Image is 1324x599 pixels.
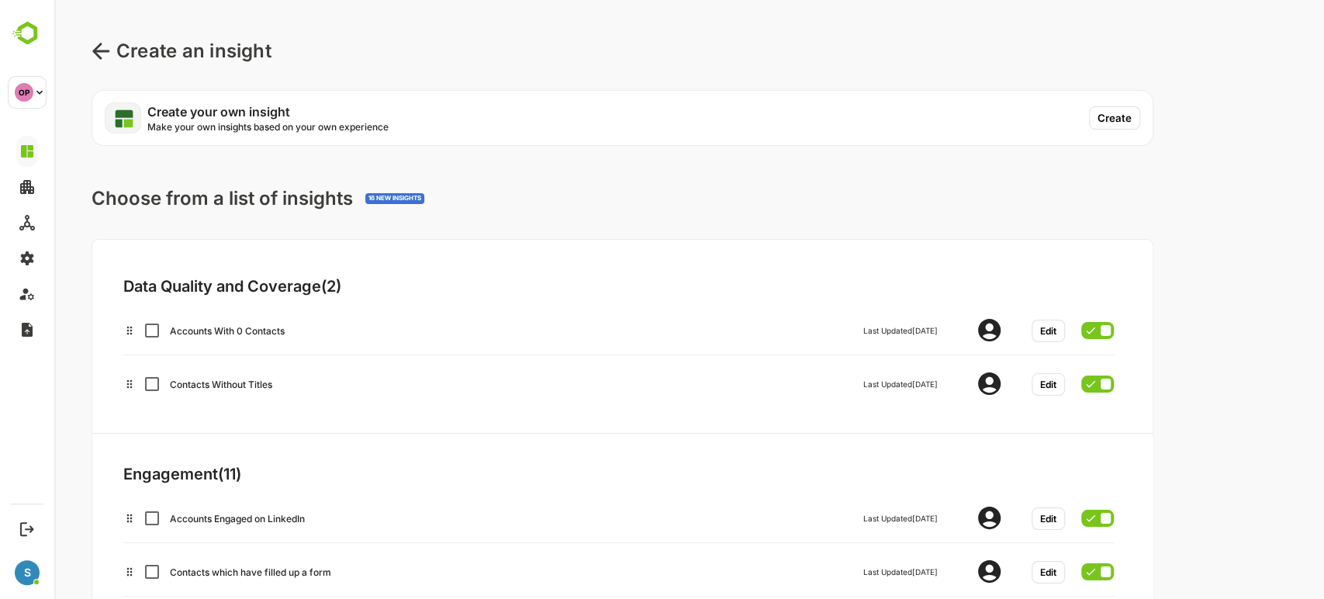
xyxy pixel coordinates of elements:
[69,502,1060,530] div: Checkbox demoAccounts Engaged on LinkedInLast Updated[DATE]Edit
[69,465,828,483] div: Engagement ( 11 )
[62,37,217,65] p: Create an insight
[37,188,370,210] div: Choose from a list of insights
[15,83,33,102] div: OP
[116,566,534,578] div: Contacts which have filled up a form
[809,514,883,523] div: Last Updated [DATE]
[16,518,37,539] button: Logout
[1035,106,1086,130] button: Create
[116,379,534,390] div: Contacts Without Titles
[69,314,1060,342] div: Checkbox demoAccounts With 0 ContactsLast Updated[DATE]Edit
[809,379,883,389] div: Last Updated [DATE]
[977,320,1011,342] button: Edit
[69,556,1060,583] div: Checkbox demoContacts which have filled up a formLast Updated[DATE]Edit
[93,106,338,119] p: Create your own insight
[15,560,40,585] div: S
[93,122,338,133] p: Make your own insights based on your own experience
[116,325,534,337] div: Accounts With 0 Contacts
[977,373,1011,396] button: Edit
[809,567,883,576] div: Last Updated [DATE]
[1035,106,1098,130] a: Create
[977,507,1011,530] button: Edit
[69,277,828,296] div: Data Quality and Coverage ( 2 )
[116,513,534,525] div: Accounts Engaged on LinkedIn
[977,561,1011,583] button: Edit
[314,195,367,203] div: 16 NEW INSIGHTS
[69,368,1060,396] div: Checkbox demoContacts Without TitlesLast Updated[DATE]Edit
[809,326,883,335] div: Last Updated [DATE]
[8,19,47,48] img: BambooboxLogoMark.f1c84d78b4c51b1a7b5f700c9845e183.svg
